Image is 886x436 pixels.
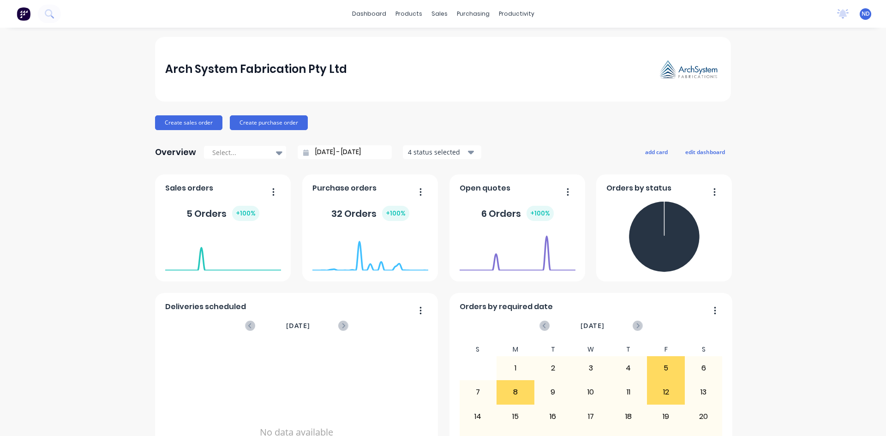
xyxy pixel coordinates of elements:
div: 13 [685,381,722,404]
img: Arch System Fabrication Pty Ltd [656,57,721,82]
div: T [534,343,572,356]
div: 8 [497,381,534,404]
span: [DATE] [581,321,605,331]
div: F [647,343,685,356]
div: Arch System Fabrication Pty Ltd [165,60,347,78]
div: 5 [647,357,684,380]
span: Sales orders [165,183,213,194]
div: sales [427,7,452,21]
button: Create sales order [155,115,222,130]
div: 10 [572,381,609,404]
span: Open quotes [460,183,510,194]
button: 4 status selected [403,145,481,159]
div: T [610,343,647,356]
div: 1 [497,357,534,380]
div: 6 Orders [481,206,554,221]
button: add card [639,146,674,158]
div: S [685,343,723,356]
div: S [459,343,497,356]
button: Create purchase order [230,115,308,130]
button: edit dashboard [679,146,731,158]
div: + 100 % [382,206,409,221]
a: dashboard [347,7,391,21]
span: Purchase orders [312,183,377,194]
div: 11 [610,381,647,404]
div: 17 [572,405,609,428]
div: 3 [572,357,609,380]
div: 19 [647,405,684,428]
div: 2 [535,357,572,380]
span: [DATE] [286,321,310,331]
div: 14 [460,405,497,428]
img: Factory [17,7,30,21]
div: 7 [460,381,497,404]
div: W [572,343,610,356]
span: Orders by status [606,183,671,194]
div: 4 status selected [408,147,466,157]
div: 4 [610,357,647,380]
div: 15 [497,405,534,428]
div: 5 Orders [186,206,259,221]
div: 9 [535,381,572,404]
span: Orders by required date [460,301,553,312]
div: 16 [535,405,572,428]
div: 18 [610,405,647,428]
div: 20 [685,405,722,428]
div: productivity [494,7,539,21]
div: products [391,7,427,21]
div: + 100 % [527,206,554,221]
div: + 100 % [232,206,259,221]
div: 6 [685,357,722,380]
div: 32 Orders [331,206,409,221]
span: ND [862,10,870,18]
div: M [497,343,534,356]
div: 12 [647,381,684,404]
div: Overview [155,143,196,161]
div: purchasing [452,7,494,21]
